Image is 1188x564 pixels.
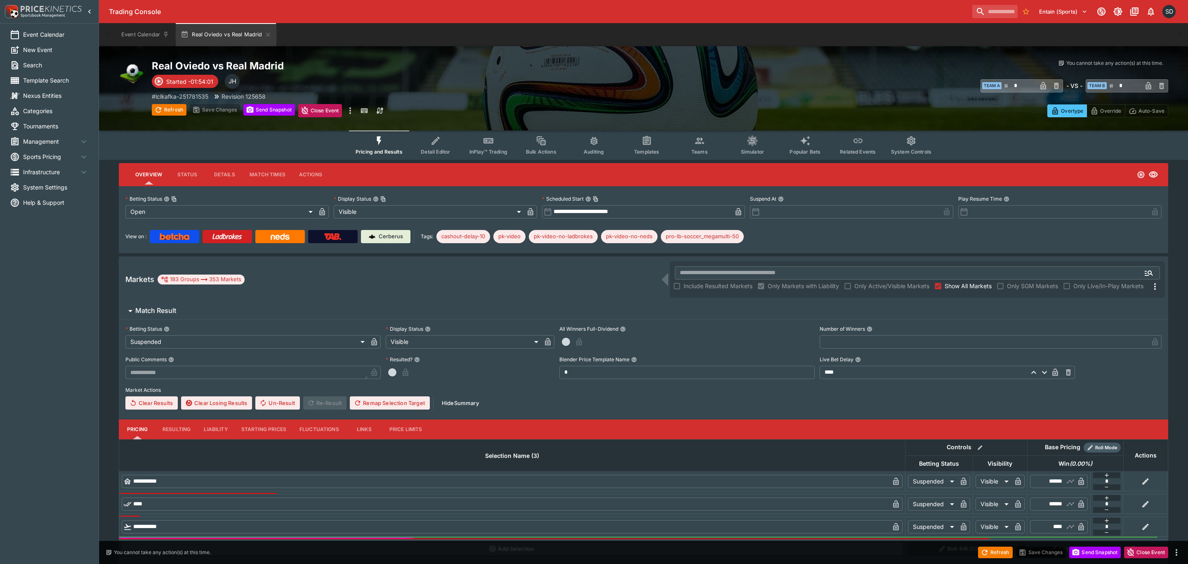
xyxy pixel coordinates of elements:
[584,149,604,155] span: Auditing
[661,232,744,241] span: pro-lb-soccer_megamulti-50
[1127,4,1142,19] button: Documentation
[684,282,752,290] span: Include Resulted Markets
[298,104,342,117] button: Close Event
[1004,196,1009,202] button: Play Resume Time
[125,205,316,218] div: Open
[1100,107,1121,115] p: Override
[1171,547,1181,557] button: more
[334,205,524,218] div: Visible
[23,45,89,54] span: New Event
[1073,282,1143,290] span: Only Live/In-Play Markets
[1123,439,1168,471] th: Actions
[383,419,429,439] button: Price Limits
[1143,4,1158,19] button: Notifications
[119,59,145,86] img: soccer.png
[1160,2,1178,21] button: Scott Dowdall
[152,59,660,72] h2: Copy To Clipboard
[125,195,162,202] p: Betting Status
[350,396,430,410] button: Remap Selection Target
[197,419,234,439] button: Liability
[1066,81,1082,90] h6: - VS -
[559,356,629,363] p: Blender Price Template Name
[225,74,240,89] div: Jiahao Hao
[1110,4,1125,19] button: Toggle light/dark mode
[469,149,507,155] span: InPlay™ Trading
[1049,459,1101,469] span: Win(0.00%)
[125,335,368,348] div: Suspended
[349,130,938,160] div: Event type filters
[1061,107,1083,115] p: Overtype
[169,165,206,185] button: Status
[1007,282,1058,290] span: Only SGM Markets
[620,326,626,332] button: All Winners Full-Dividend
[975,442,985,453] button: Bulk edit
[152,104,186,116] button: Refresh
[23,183,89,192] span: System Settings
[820,325,865,332] p: Number of Winners
[908,498,957,511] div: Suspended
[1092,444,1121,451] span: Roll Mode
[345,104,355,117] button: more
[23,168,79,176] span: Infrastructure
[164,326,170,332] button: Betting Status
[476,451,548,461] span: Selection Name (3)
[436,232,490,241] span: cashout-delay-10
[493,232,526,241] span: pk-video
[386,356,412,363] p: Resulted?
[109,7,969,16] div: Trading Console
[958,195,1002,202] p: Play Resume Time
[741,149,764,155] span: Simulator
[436,230,490,243] div: Betting Target: cerberus
[324,233,342,240] img: TabNZ
[982,82,1002,89] span: Team A
[2,3,19,20] img: PriceKinetics Logo
[972,5,1018,18] input: search
[1066,59,1163,67] p: You cannot take any action(s) at this time.
[356,149,403,155] span: Pricing and Results
[867,326,872,332] button: Number of Winners
[243,104,295,116] button: Send Snapshot
[750,195,776,202] p: Suspend At
[529,232,598,241] span: pk-video-no-ladbrokes
[1150,282,1160,291] svg: More
[1019,5,1032,18] button: No Bookmarks
[23,122,89,130] span: Tournaments
[181,396,252,410] button: Clear Losing Results
[908,520,957,533] div: Suspended
[222,92,266,101] p: Revision 125658
[820,356,853,363] p: Live Bet Delay
[840,149,876,155] span: Related Events
[21,14,65,17] img: Sportsbook Management
[1084,443,1121,453] div: Show/hide Price Roll mode configuration.
[164,196,170,202] button: Betting StatusCopy To Clipboard
[414,357,420,363] button: Resulted?
[23,107,89,115] span: Categories
[1087,104,1125,117] button: Override
[1047,104,1168,117] div: Start From
[1141,265,1156,280] button: Open
[23,91,89,100] span: Nexus Entities
[23,76,89,85] span: Template Search
[116,23,174,46] button: Event Calendar
[421,149,450,155] span: Detail Editor
[168,357,174,363] button: Public Comments
[1137,171,1145,179] svg: Open
[361,230,410,243] a: Cerberus
[601,232,658,241] span: pk-video-no-neds
[634,149,659,155] span: Templates
[1042,442,1084,453] div: Base Pricing
[593,196,599,202] button: Copy To Clipboard
[976,520,1011,533] div: Visible
[235,419,293,439] button: Starting Prices
[125,230,146,243] label: View on :
[1094,4,1109,19] button: Connected to PK
[976,475,1011,488] div: Visible
[421,230,433,243] label: Tags:
[171,196,177,202] button: Copy To Clipboard
[1087,82,1107,89] span: Team B
[152,92,208,101] p: Copy To Clipboard
[854,282,929,290] span: Only Active/Visible Markets
[21,6,82,12] img: PriceKinetics
[386,325,423,332] p: Display Status
[855,357,861,363] button: Live Bet Delay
